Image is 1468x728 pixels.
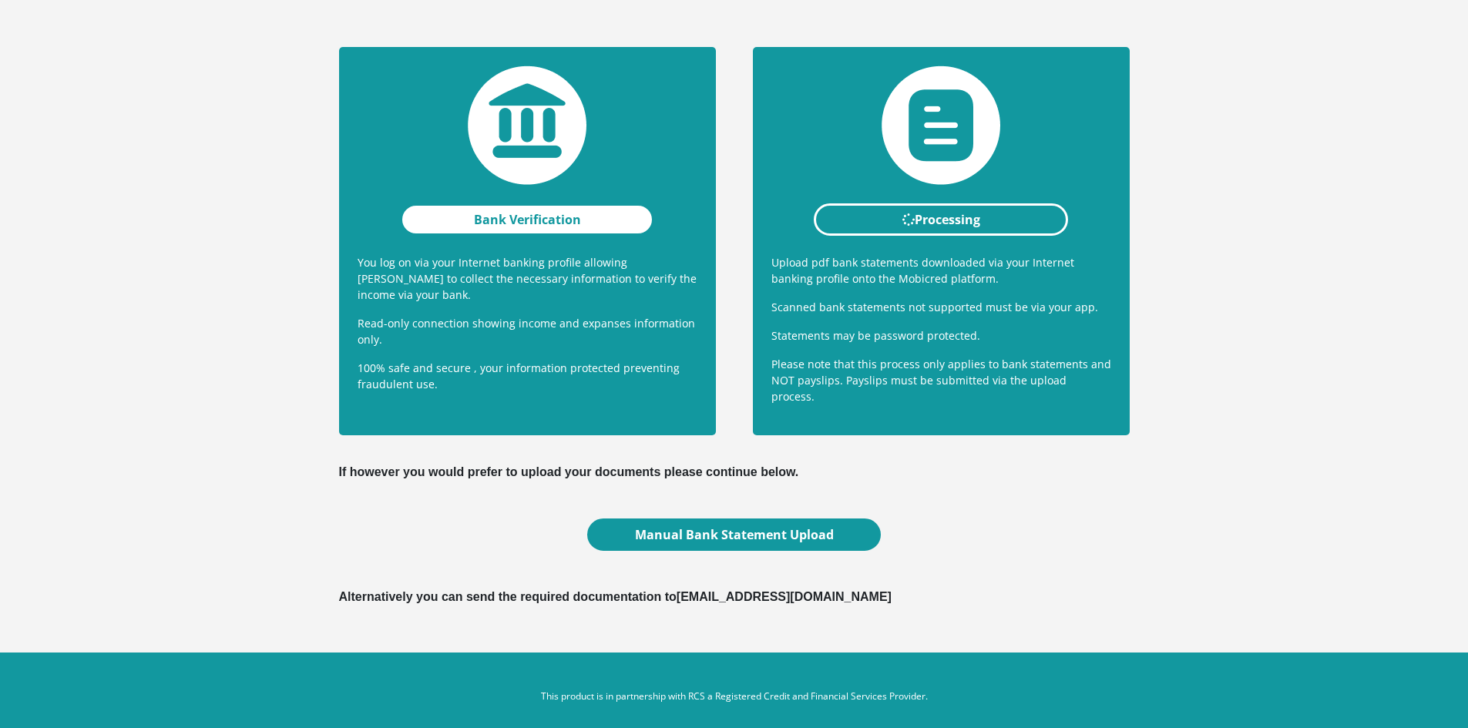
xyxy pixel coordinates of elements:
[814,203,1069,236] a: Processing
[771,254,1111,287] p: Upload pdf bank statements downloaded via your Internet banking profile onto the Mobicred platform.
[771,299,1111,315] p: Scanned bank statements not supported must be via your app.
[400,203,655,236] a: Bank Verification
[468,65,586,185] img: bank-verification.png
[358,254,697,303] p: You log on via your Internet banking profile allowing [PERSON_NAME] to collect the necessary info...
[339,465,799,478] b: If however you would prefer to upload your documents please continue below.
[358,360,697,392] p: 100% safe and secure , your information protected preventing fraudulent use.
[358,315,697,347] p: Read-only connection showing income and expanses information only.
[307,689,1162,703] p: This product is in partnership with RCS a Registered Credit and Financial Services Provider.
[587,518,880,551] a: Manual Bank Statement Upload
[339,590,892,603] b: Alternatively you can send the required documentation to [EMAIL_ADDRESS][DOMAIN_NAME]
[882,65,1000,185] img: statement-upload.png
[771,327,1111,344] p: Statements may be password protected.
[771,356,1111,404] p: Please note that this process only applies to bank statements and NOT payslips. Payslips must be ...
